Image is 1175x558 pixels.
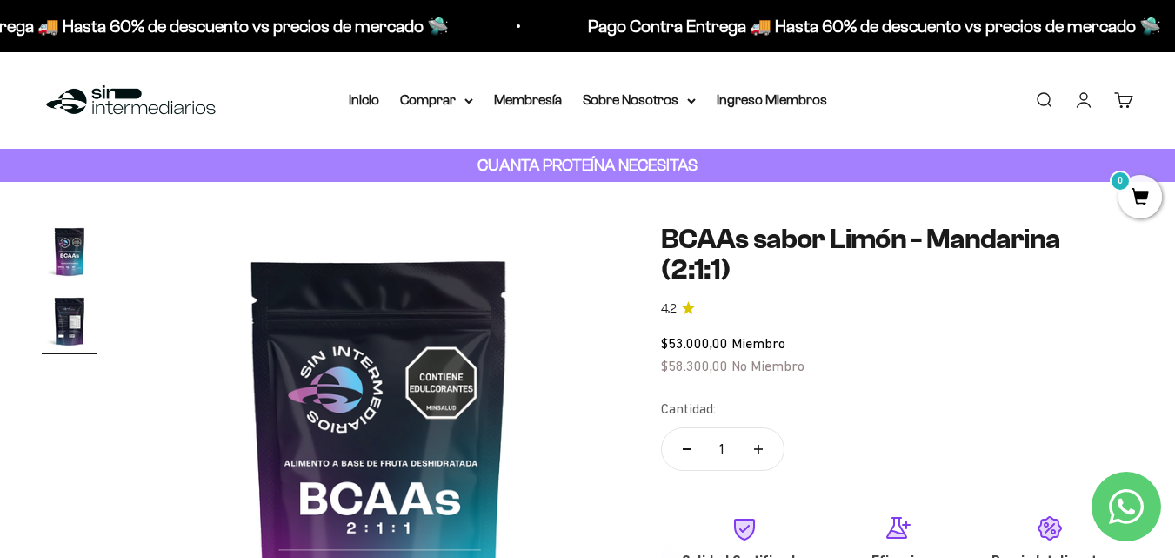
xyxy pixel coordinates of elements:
[733,428,784,470] button: Aumentar cantidad
[662,428,712,470] button: Reducir cantidad
[661,299,677,319] span: 4.2
[731,358,804,373] span: No Miembro
[661,398,716,420] label: Cantidad:
[494,92,562,107] a: Membresía
[349,92,379,107] a: Inicio
[661,358,728,373] span: $58.300,00
[583,89,696,111] summary: Sobre Nosotros
[42,224,97,285] button: Ir al artículo 1
[400,89,473,111] summary: Comprar
[1118,189,1162,208] a: 0
[42,293,97,349] img: BCAAs sabor Limón - Mandarina (2:1:1)
[661,335,728,351] span: $53.000,00
[661,299,1133,319] a: 4.24.2 de 5.0 estrellas
[1110,171,1131,192] mark: 0
[42,224,97,279] img: BCAAs sabor Limón - Mandarina (2:1:1)
[571,12,1145,40] p: Pago Contra Entrega 🚚 Hasta 60% de descuento vs precios de mercado 🛸
[717,92,827,107] a: Ingreso Miembros
[731,335,785,351] span: Miembro
[477,156,698,174] strong: CUANTA PROTEÍNA NECESITAS
[661,224,1133,285] h1: BCAAs sabor Limón - Mandarina (2:1:1)
[42,293,97,354] button: Ir al artículo 2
